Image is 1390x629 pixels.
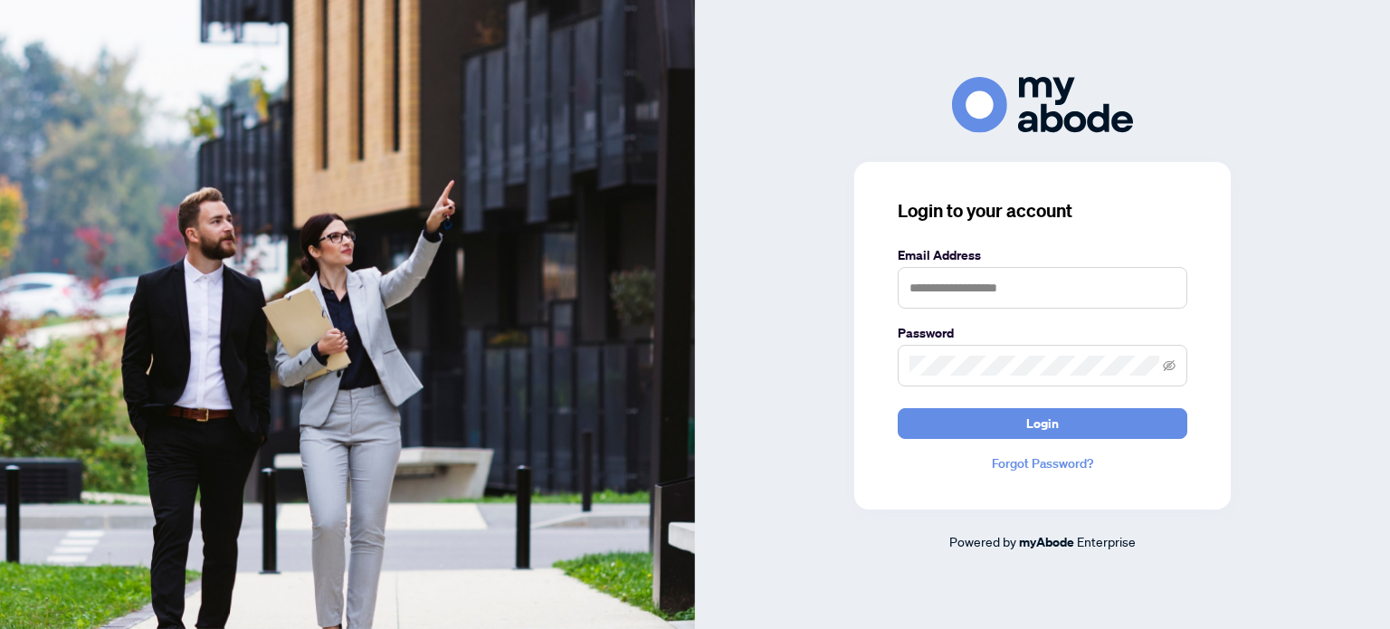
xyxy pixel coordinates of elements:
[898,453,1187,473] a: Forgot Password?
[949,533,1016,549] span: Powered by
[898,408,1187,439] button: Login
[898,323,1187,343] label: Password
[898,245,1187,265] label: Email Address
[1163,359,1176,372] span: eye-invisible
[952,77,1133,132] img: ma-logo
[1026,409,1059,438] span: Login
[898,198,1187,224] h3: Login to your account
[1077,533,1136,549] span: Enterprise
[1019,532,1074,552] a: myAbode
